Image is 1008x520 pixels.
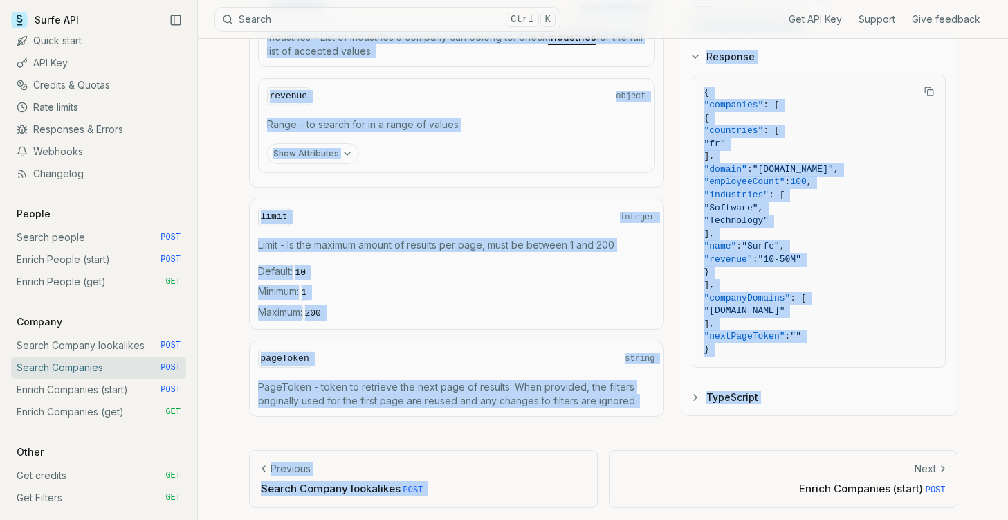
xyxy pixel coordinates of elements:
[753,164,834,174] span: "[DOMAIN_NAME]"
[915,462,936,476] p: Next
[681,380,957,416] button: TypeScript
[807,177,812,188] span: ,
[161,384,181,395] span: POST
[704,280,715,290] span: ],
[258,350,312,368] code: pageToken
[736,242,742,252] span: :
[165,10,186,30] button: Collapse Sidebar
[609,450,957,508] a: NextEnrich Companies (start) POST
[258,265,655,280] span: Default :
[621,481,946,496] p: Enrich Companies (start)
[267,118,646,132] p: Range - to search for in a range of values
[704,177,785,188] span: "employeeCount"
[758,254,801,265] span: "10-50M"
[11,10,79,30] a: Surfe API
[704,203,758,213] span: "Software"
[11,334,186,357] a: Search Company lookalikes POST
[704,126,764,136] span: "countries"
[681,39,957,75] button: Response
[299,285,310,301] code: 1
[11,445,49,459] p: Other
[249,450,598,508] a: PreviousSearch Company lookalikes POST
[790,332,801,342] span: ""
[704,267,710,278] span: }
[620,212,654,223] span: integer
[261,481,586,496] p: Search Company lookalikes
[681,75,957,379] div: Response
[753,254,758,265] span: :
[11,487,186,509] a: Get Filters GET
[790,293,806,303] span: : [
[11,379,186,401] a: Enrich Companies (start) POST
[704,254,753,265] span: "revenue"
[758,203,764,213] span: ,
[859,12,895,26] a: Support
[258,208,291,226] code: limit
[540,12,556,27] kbd: K
[704,138,726,149] span: "fr"
[747,164,753,174] span: :
[785,332,791,342] span: :
[403,485,423,495] span: POST
[267,30,646,58] p: Industries - List of industries a company can belong to. Check for the full list of accepted values.
[214,7,560,32] button: SearchCtrlK
[704,100,764,110] span: "companies"
[789,12,842,26] a: Get API Key
[258,380,655,408] p: PageToken - token to retrieve the next page of results. When provided, the filters originally use...
[258,285,655,300] span: Minimum :
[704,319,715,329] span: ],
[506,12,539,27] kbd: Ctrl
[548,31,596,43] a: industries
[11,226,186,249] a: Search people POST
[302,305,324,321] code: 200
[11,465,186,487] a: Get credits GET
[11,52,186,74] a: API Key
[704,305,785,316] span: "[DOMAIN_NAME]"
[11,30,186,52] a: Quick start
[11,357,186,379] a: Search Companies POST
[293,265,309,280] code: 10
[11,401,186,423] a: Enrich Companies (get) GET
[258,305,655,321] span: Maximum :
[780,242,785,252] span: ,
[271,462,311,476] p: Previous
[704,164,747,174] span: "domain"
[926,485,946,495] span: POST
[704,152,715,162] span: ],
[769,190,785,200] span: : [
[161,232,181,243] span: POST
[834,164,839,174] span: ,
[11,141,186,163] a: Webhooks
[616,91,645,102] span: object
[704,190,769,200] span: "industries"
[11,315,68,329] p: Company
[267,143,359,164] button: Show Attributes
[919,81,940,102] button: Copy Text
[704,293,791,303] span: "companyDomains"
[165,470,181,481] span: GET
[165,492,181,503] span: GET
[165,276,181,287] span: GET
[11,118,186,141] a: Responses & Errors
[165,406,181,418] span: GET
[704,344,710,355] span: }
[267,87,311,106] code: revenue
[161,340,181,351] span: POST
[161,254,181,265] span: POST
[790,177,806,188] span: 100
[258,238,655,252] p: Limit - Is the maximum amount of results per page, must be between 1 and 200
[11,74,186,96] a: Credits & Quotas
[704,242,737,252] span: "name"
[704,332,785,342] span: "nextPageToken"
[704,113,710,123] span: {
[161,362,181,373] span: POST
[625,353,654,364] span: string
[11,96,186,118] a: Rate limits
[785,177,791,188] span: :
[704,215,769,226] span: "Technology"
[11,207,56,221] p: People
[742,242,780,252] span: "Surfe"
[704,87,710,98] span: {
[11,271,186,293] a: Enrich People (get) GET
[763,100,779,110] span: : [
